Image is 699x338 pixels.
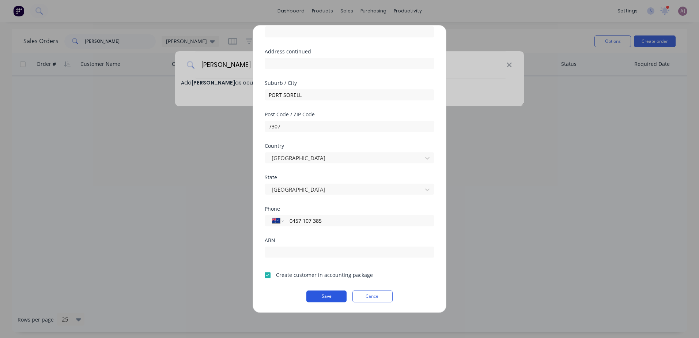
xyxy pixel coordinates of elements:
div: Country [265,143,434,149]
div: Post Code / ZIP Code [265,112,434,117]
div: Create customer in accounting package [276,271,373,279]
div: Phone [265,206,434,211]
button: Cancel [352,290,393,302]
button: Save [306,290,347,302]
div: ABN [265,238,434,243]
div: Address continued [265,49,434,54]
div: State [265,175,434,180]
div: Suburb / City [265,80,434,86]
